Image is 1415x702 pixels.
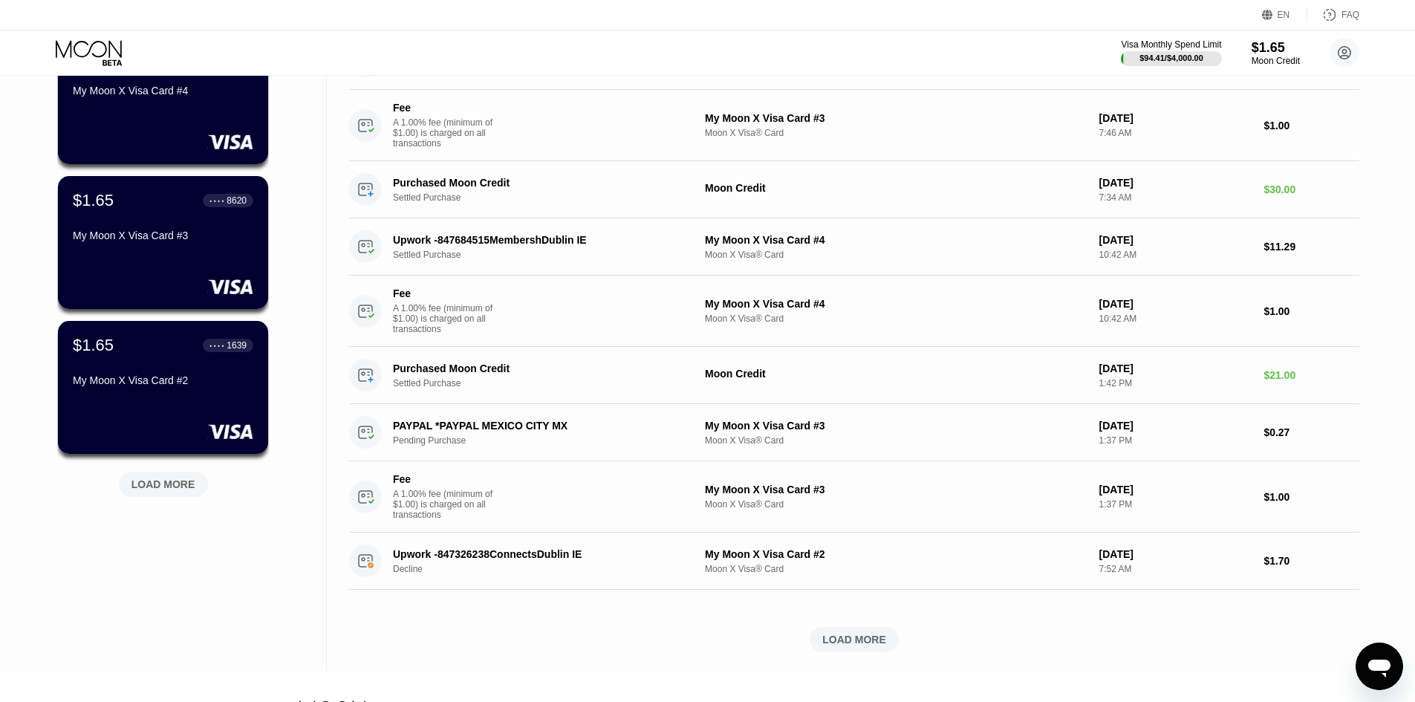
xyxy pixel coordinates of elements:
div: Visa Monthly Spend Limit [1121,39,1221,50]
div: $0.27 [1263,426,1359,438]
div: ● ● ● ● [209,198,224,203]
div: FAQ [1307,7,1359,22]
div: Decline [393,564,703,574]
div: FeeA 1.00% fee (minimum of $1.00) is charged on all transactionsMy Moon X Visa Card #4Moon X Visa... [349,276,1359,347]
div: 7:52 AM [1099,564,1252,574]
div: Pending Purchase [393,435,703,446]
div: [DATE] [1099,420,1252,432]
div: LOAD MORE [349,627,1359,652]
div: Settled Purchase [393,250,703,260]
div: My Moon X Visa Card #3 [705,112,1087,124]
div: A 1.00% fee (minimum of $1.00) is charged on all transactions [393,489,504,520]
div: [DATE] [1099,484,1252,495]
div: $94.41 / $4,000.00 [1139,53,1203,62]
div: Moon Credit [705,368,1087,380]
div: $30.00 [1263,183,1359,195]
div: PAYPAL *PAYPAL MEXICO CITY MXPending PurchaseMy Moon X Visa Card #3Moon X Visa® Card[DATE]1:37 PM... [349,404,1359,461]
div: Purchased Moon CreditSettled PurchaseMoon Credit[DATE]1:42 PM$21.00 [349,347,1359,404]
div: My Moon X Visa Card #4 [73,85,253,97]
div: Moon Credit [1252,56,1300,66]
div: LOAD MORE [822,633,886,646]
div: $1.00 [1263,491,1359,503]
div: Purchased Moon Credit [393,177,681,189]
div: 1639 [227,340,247,351]
div: $1.00 [1263,305,1359,317]
div: My Moon X Visa Card #2 [73,374,253,386]
div: LOAD MORE [108,466,219,497]
div: 7:34 AM [1099,192,1252,203]
div: LOAD MORE [131,478,195,491]
div: 1:37 PM [1099,435,1252,446]
div: Purchased Moon CreditSettled PurchaseMoon Credit[DATE]7:34 AM$30.00 [349,161,1359,218]
div: PAYPAL *PAYPAL MEXICO CITY MX [393,420,681,432]
div: A 1.00% fee (minimum of $1.00) is charged on all transactions [393,303,504,334]
div: $21.00 [1263,369,1359,381]
div: $11.29 [1263,241,1359,253]
div: Moon X Visa® Card [705,250,1087,260]
div: My Moon X Visa Card #3 [705,420,1087,432]
div: Upwork -847684515MembershDublin IE [393,234,681,246]
div: Upwork -847684515MembershDublin IESettled PurchaseMy Moon X Visa Card #4Moon X Visa® Card[DATE]10... [349,218,1359,276]
div: Upwork -847326238ConnectsDublin IEDeclineMy Moon X Visa Card #2Moon X Visa® Card[DATE]7:52 AM$1.70 [349,533,1359,590]
div: 8620 [227,195,247,206]
div: [DATE] [1099,363,1252,374]
div: 10:42 AM [1099,313,1252,324]
div: [DATE] [1099,234,1252,246]
div: A 1.00% fee (minimum of $1.00) is charged on all transactions [393,117,504,149]
div: FeeA 1.00% fee (minimum of $1.00) is charged on all transactionsMy Moon X Visa Card #3Moon X Visa... [349,90,1359,161]
div: My Moon X Visa Card #3 [73,230,253,241]
div: FAQ [1341,10,1359,20]
div: $1.65● ● ● ●8620My Moon X Visa Card #3 [58,176,268,309]
div: $1.65● ● ● ●1639My Moon X Visa Card #2 [58,321,268,454]
div: Purchased Moon Credit [393,363,681,374]
div: ● ● ● ● [209,343,224,348]
div: Fee [393,102,497,114]
div: [DATE] [1099,298,1252,310]
div: 1:42 PM [1099,378,1252,389]
div: [DATE] [1099,548,1252,560]
div: $1.65Moon Credit [1252,40,1300,66]
div: $1.65 [73,336,114,355]
div: EN [1262,7,1307,22]
div: $1.70 [1263,555,1359,567]
div: $1.65● ● ● ●7887My Moon X Visa Card #4 [58,31,268,164]
div: My Moon X Visa Card #3 [705,484,1087,495]
div: $1.00 [1263,120,1359,131]
div: Moon X Visa® Card [705,435,1087,446]
div: Visa Monthly Spend Limit$94.41/$4,000.00 [1121,39,1221,66]
div: Fee [393,473,497,485]
div: Fee [393,287,497,299]
div: Moon X Visa® Card [705,313,1087,324]
div: Moon X Visa® Card [705,564,1087,574]
div: 10:42 AM [1099,250,1252,260]
div: 7:46 AM [1099,128,1252,138]
div: Moon X Visa® Card [705,499,1087,510]
div: My Moon X Visa Card #2 [705,548,1087,560]
div: Settled Purchase [393,192,703,203]
div: Settled Purchase [393,378,703,389]
div: 1:37 PM [1099,499,1252,510]
div: [DATE] [1099,112,1252,124]
div: $1.65 [1252,40,1300,56]
div: Moon Credit [705,182,1087,194]
div: FeeA 1.00% fee (minimum of $1.00) is charged on all transactionsMy Moon X Visa Card #3Moon X Visa... [349,461,1359,533]
div: My Moon X Visa Card #4 [705,298,1087,310]
div: Moon X Visa® Card [705,128,1087,138]
div: Upwork -847326238ConnectsDublin IE [393,548,681,560]
div: $1.65 [73,191,114,210]
iframe: Button to launch messaging window [1356,643,1403,690]
div: [DATE] [1099,177,1252,189]
div: My Moon X Visa Card #4 [705,234,1087,246]
div: EN [1278,10,1290,20]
